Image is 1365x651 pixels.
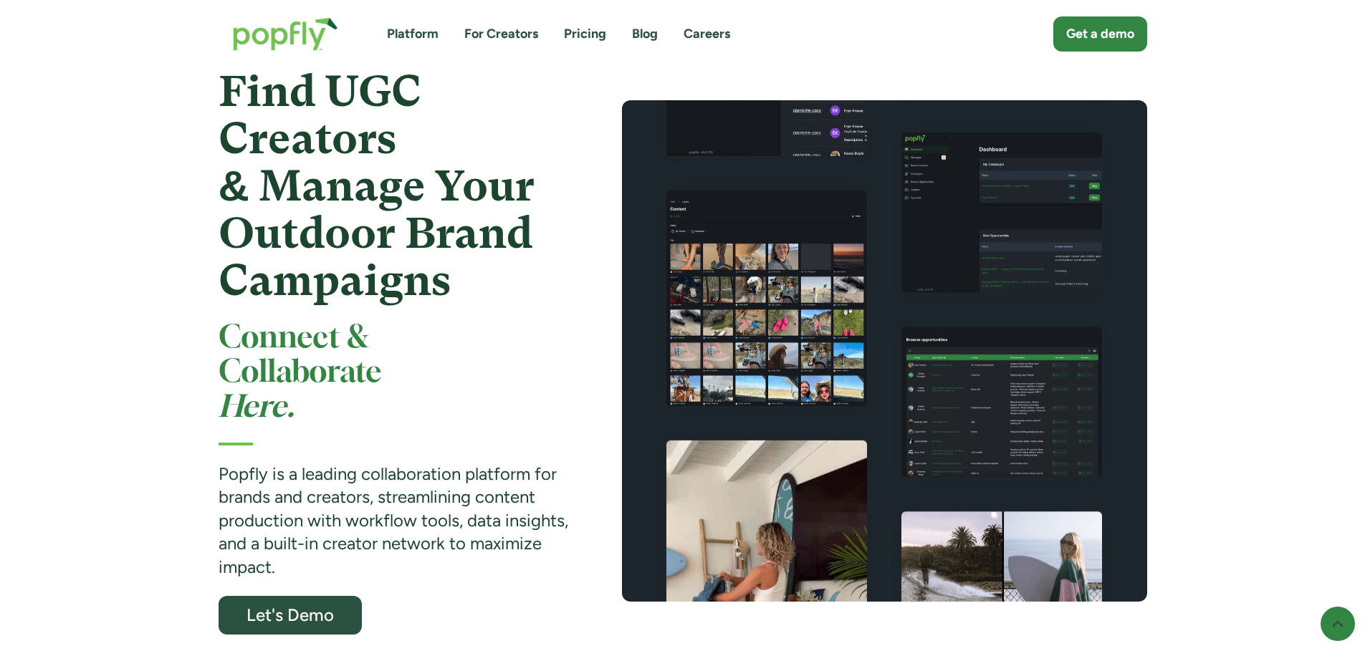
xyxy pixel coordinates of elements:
strong: Find UGC Creators & Manage Your Outdoor Brand Campaigns [219,67,535,305]
strong: Popfly is a leading collaboration platform for brands and creators, streamlining content producti... [219,463,568,577]
a: Careers [684,25,730,43]
h2: Connect & Collaborate [219,322,570,425]
a: Blog [632,25,658,43]
div: Get a demo [1066,25,1134,43]
div: Let's Demo [231,606,349,624]
a: Get a demo [1053,16,1147,52]
a: Platform [387,25,439,43]
a: Pricing [564,25,606,43]
a: home [219,3,353,65]
a: For Creators [464,25,538,43]
a: Let's Demo [219,596,362,635]
em: Here. [219,393,294,423]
